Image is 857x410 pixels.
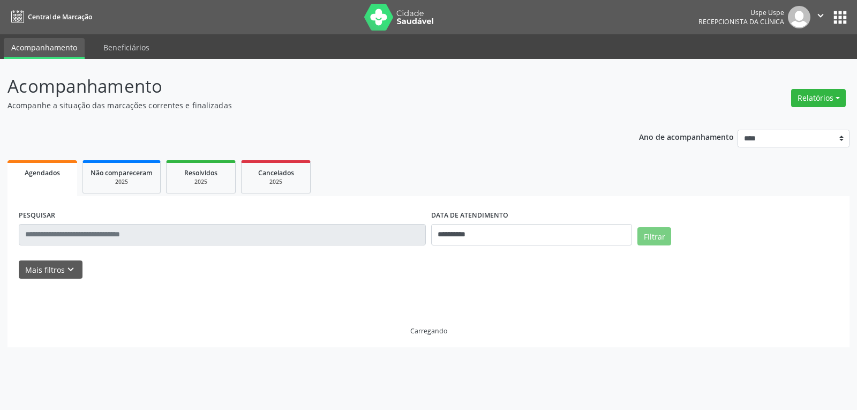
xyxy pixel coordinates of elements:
button:  [810,6,831,28]
span: Central de Marcação [28,12,92,21]
button: Mais filtroskeyboard_arrow_down [19,260,82,279]
button: Filtrar [637,227,671,245]
span: Não compareceram [91,168,153,177]
a: Beneficiários [96,38,157,57]
div: Uspe Uspe [698,8,784,17]
a: Acompanhamento [4,38,85,59]
p: Acompanhe a situação das marcações correntes e finalizadas [7,100,597,111]
div: 2025 [174,178,228,186]
p: Ano de acompanhamento [639,130,734,143]
a: Central de Marcação [7,8,92,26]
span: Agendados [25,168,60,177]
i:  [815,10,826,21]
div: 2025 [91,178,153,186]
span: Recepcionista da clínica [698,17,784,26]
div: 2025 [249,178,303,186]
div: Carregando [410,326,447,336]
img: img [788,6,810,28]
button: Relatórios [791,89,846,107]
i: keyboard_arrow_down [65,264,77,275]
p: Acompanhamento [7,73,597,100]
span: Cancelados [258,168,294,177]
label: PESQUISAR [19,207,55,224]
span: Resolvidos [184,168,217,177]
button: apps [831,8,850,27]
label: DATA DE ATENDIMENTO [431,207,508,224]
